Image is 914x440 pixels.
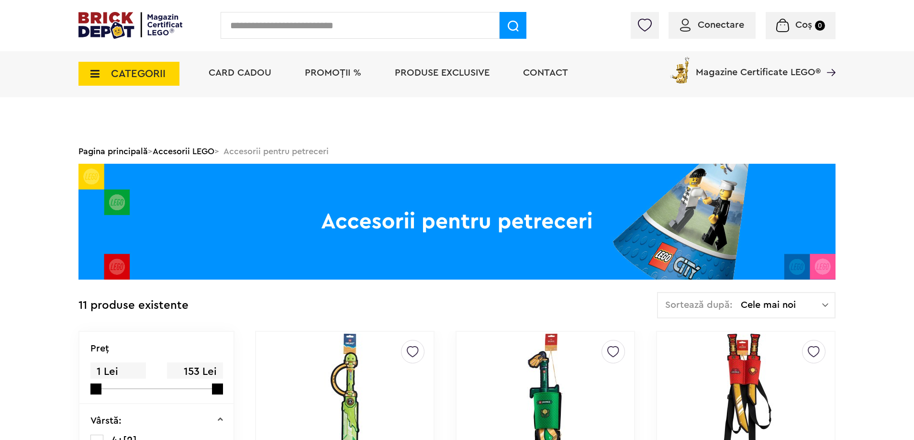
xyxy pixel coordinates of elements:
[209,68,271,78] a: Card Cadou
[90,416,122,426] p: Vârstă:
[696,55,821,77] span: Magazine Certificate LEGO®
[523,68,568,78] a: Contact
[90,344,109,353] p: Preţ
[741,300,822,310] span: Cele mai noi
[395,68,490,78] a: Produse exclusive
[78,292,189,319] div: 11 produse existente
[78,164,836,280] img: Accesorii pentru petreceri
[815,21,825,31] small: 0
[698,20,744,30] span: Conectare
[305,68,361,78] a: PROMOȚII %
[78,139,836,164] div: > > Accesorii pentru petreceri
[153,147,214,156] a: Accesorii LEGO
[680,20,744,30] a: Conectare
[795,20,812,30] span: Coș
[111,68,166,79] span: CATEGORII
[90,362,146,381] span: 1 Lei
[821,55,836,65] a: Magazine Certificate LEGO®
[78,147,148,156] a: Pagina principală
[167,362,223,381] span: 153 Lei
[665,300,733,310] span: Sortează după:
